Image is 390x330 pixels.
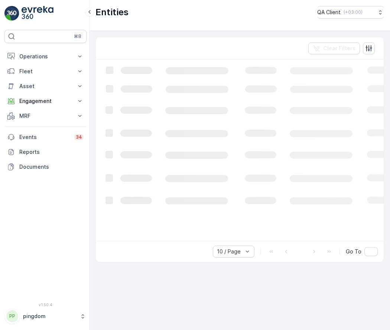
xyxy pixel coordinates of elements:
[19,112,72,120] p: MRF
[317,9,341,16] p: QA Client
[4,94,87,109] button: Engagement
[19,163,84,171] p: Documents
[22,6,53,21] img: logo_light-DOdMpM7g.png
[74,33,81,39] p: ⌘B
[4,145,87,159] a: Reports
[4,6,19,21] img: logo
[323,45,355,52] p: Clear Filters
[317,6,384,19] button: QA Client(+03:00)
[19,133,70,141] p: Events
[19,82,72,90] p: Asset
[23,313,76,320] p: pingdom
[19,53,72,60] p: Operations
[4,308,87,324] button: PPpingdom
[95,6,129,18] p: Entities
[4,302,87,307] span: v 1.50.4
[4,109,87,123] button: MRF
[308,42,360,54] button: Clear Filters
[76,134,82,140] p: 34
[4,64,87,79] button: Fleet
[4,49,87,64] button: Operations
[19,97,72,105] p: Engagement
[4,159,87,174] a: Documents
[4,130,87,145] a: Events34
[344,9,363,15] p: ( +03:00 )
[6,310,18,322] div: PP
[346,248,361,255] span: Go To
[19,68,72,75] p: Fleet
[19,148,84,156] p: Reports
[4,79,87,94] button: Asset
